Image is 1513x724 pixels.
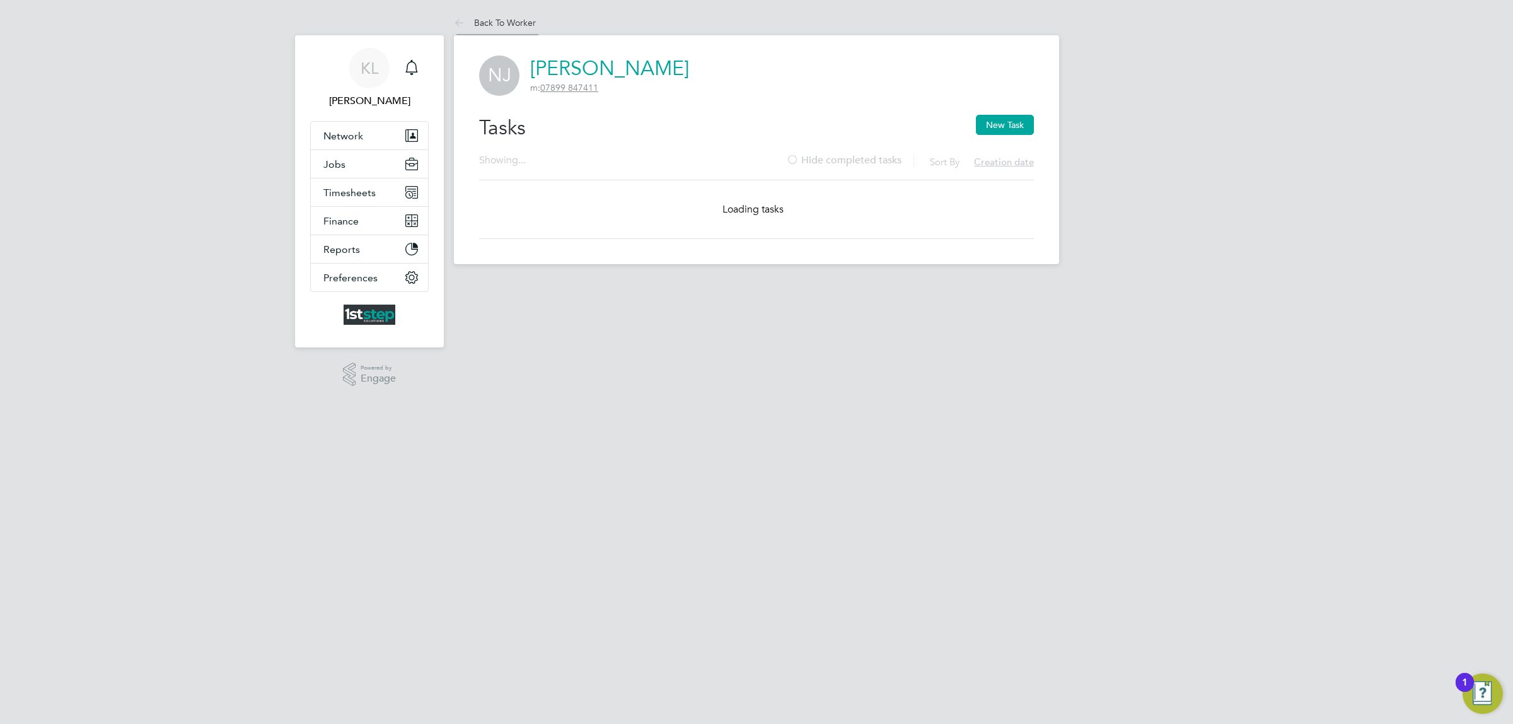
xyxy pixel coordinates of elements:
[974,156,1034,168] span: Creation date
[311,235,428,263] button: Reports
[310,305,429,325] a: Go to home page
[311,122,428,149] button: Network
[361,60,378,76] span: KL
[361,373,396,384] span: Engage
[310,93,429,108] span: Kerrie Letchford
[530,82,540,93] span: m:
[311,178,428,206] button: Timesheets
[479,154,528,167] div: Showing
[530,56,689,81] a: [PERSON_NAME]
[323,215,359,227] span: Finance
[323,187,376,199] span: Timesheets
[454,17,536,28] a: Back To Worker
[1463,674,1503,714] button: Open Resource Center, 1 new notification
[518,154,526,166] span: ...
[479,55,519,96] span: NJ
[323,272,378,284] span: Preferences
[311,264,428,291] button: Preferences
[976,115,1034,135] button: New Task
[540,82,598,93] tcxspan: Call 07899 847411 via 3CX
[311,207,428,235] button: Finance
[1462,682,1468,699] div: 1
[310,48,429,108] a: KL[PERSON_NAME]
[786,154,901,166] label: Hide completed tasks
[479,115,526,141] h2: Tasks
[343,363,397,387] a: Powered byEngage
[722,203,785,216] span: Loading tasks
[344,305,395,325] img: 1ststepsolutions-logo-retina.png
[323,158,345,170] span: Jobs
[323,130,363,142] span: Network
[361,363,396,373] span: Powered by
[930,156,959,168] label: Sort By
[323,243,360,255] span: Reports
[311,150,428,178] button: Jobs
[295,35,444,347] nav: Main navigation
